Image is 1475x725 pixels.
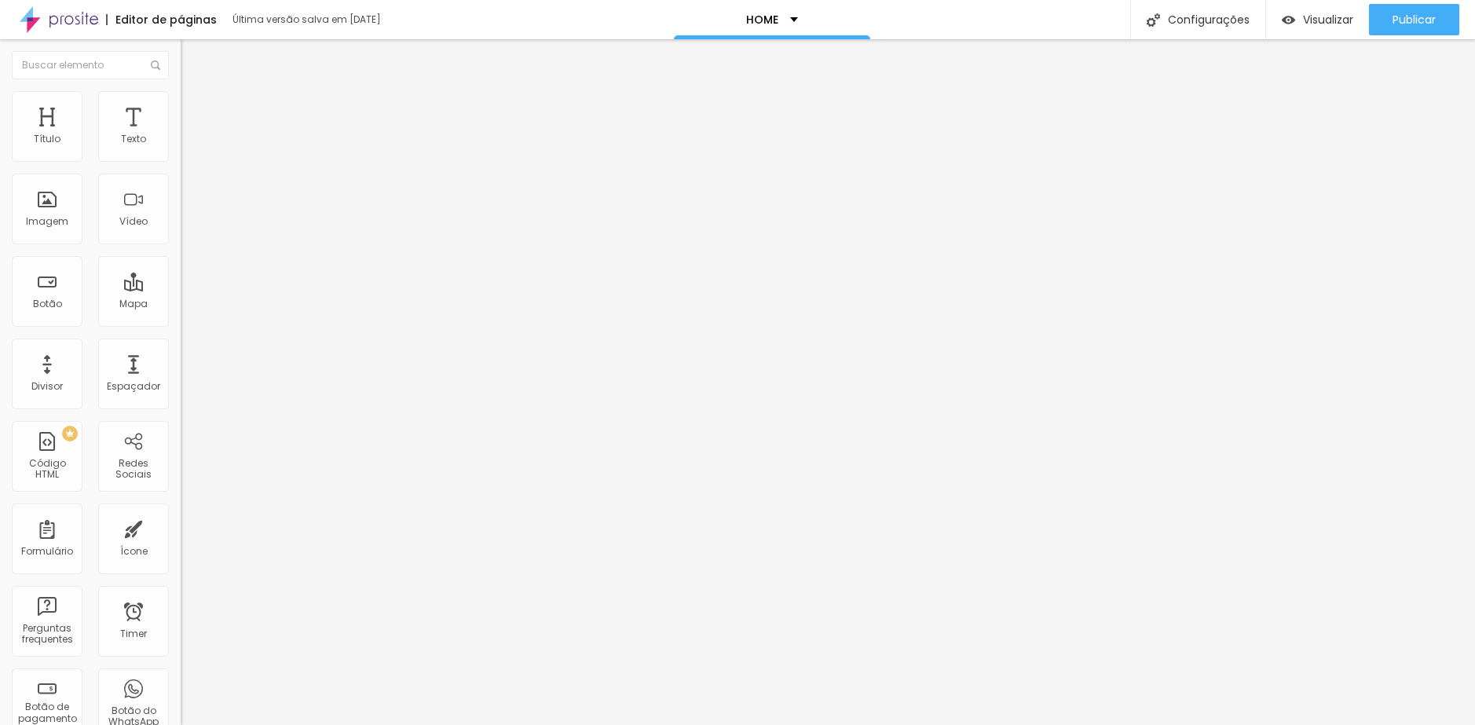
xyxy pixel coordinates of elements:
[120,546,148,557] div: Ícone
[102,458,164,481] div: Redes Sociais
[26,216,68,227] div: Imagem
[12,51,169,79] input: Buscar elemento
[1393,13,1436,26] span: Publicar
[1282,13,1295,27] img: view-1.svg
[16,701,78,724] div: Botão de pagamento
[121,134,146,145] div: Texto
[16,623,78,646] div: Perguntas frequentes
[119,298,148,309] div: Mapa
[107,381,160,392] div: Espaçador
[31,381,63,392] div: Divisor
[1266,4,1369,35] button: Visualizar
[33,298,62,309] div: Botão
[34,134,60,145] div: Título
[1303,13,1353,26] span: Visualizar
[181,39,1475,725] iframe: Editor
[16,458,78,481] div: Código HTML
[232,15,413,24] div: Última versão salva em [DATE]
[119,216,148,227] div: Vídeo
[1147,13,1160,27] img: Icone
[21,546,73,557] div: Formulário
[120,628,147,639] div: Timer
[1369,4,1459,35] button: Publicar
[106,14,217,25] div: Editor de páginas
[746,14,778,25] p: HOME
[151,60,160,70] img: Icone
